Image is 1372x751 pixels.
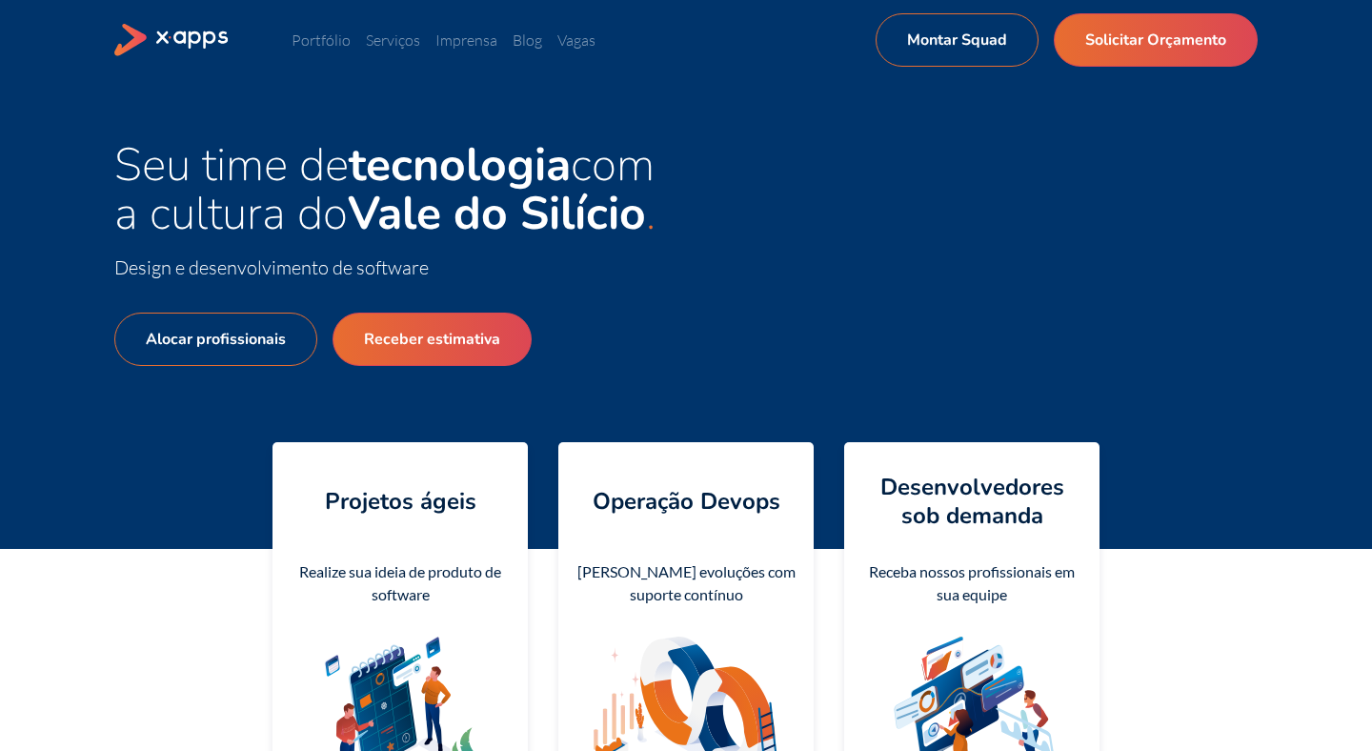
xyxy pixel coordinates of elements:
[593,487,780,516] h4: Operação Devops
[435,30,497,50] a: Imprensa
[574,560,798,606] div: [PERSON_NAME] evoluções com suporte contínuo
[114,255,429,279] span: Design e desenvolvimento de software
[114,133,655,245] span: Seu time de com a cultura do
[348,182,646,245] strong: Vale do Silício
[366,30,420,50] a: Serviços
[859,560,1084,606] div: Receba nossos profissionais em sua equipe
[288,560,513,606] div: Realize sua ideia de produto de software
[333,313,532,366] a: Receber estimativa
[513,30,542,50] a: Blog
[859,473,1084,530] h4: Desenvolvedores sob demanda
[349,133,571,196] strong: tecnologia
[876,13,1039,67] a: Montar Squad
[292,30,351,50] a: Portfólio
[325,487,476,516] h4: Projetos ágeis
[114,313,317,366] a: Alocar profissionais
[1054,13,1258,67] a: Solicitar Orçamento
[557,30,595,50] a: Vagas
